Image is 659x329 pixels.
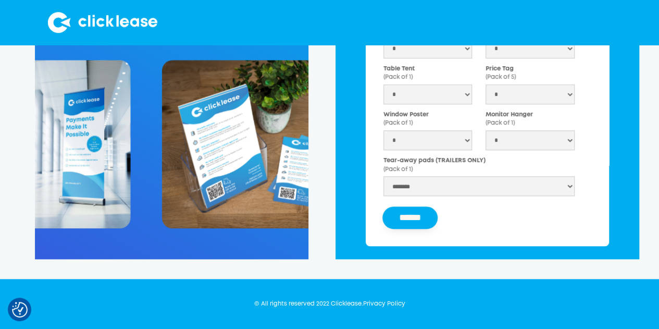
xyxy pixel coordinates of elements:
div: © All rights reserved 2022 Clicklease. [254,300,405,309]
span: (Pack of 1) [383,75,413,80]
label: Tear-away pads (TRAILERS ONLY) [383,156,575,174]
span: (Pack of 1) [383,167,413,172]
label: Window Poster [383,111,472,128]
button: Consent Preferences [12,302,28,318]
span: (Pack of 1) [383,120,413,126]
a: Privacy Policy [363,301,405,307]
label: Table Tent [383,65,472,82]
span: (Pack of 5) [486,75,516,80]
label: Price Tag [486,65,574,82]
img: Revisit consent button [12,302,28,318]
img: Clicklease logo [48,12,157,33]
span: (Pack of 1) [486,120,515,126]
label: Monitor Hanger [486,111,574,128]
